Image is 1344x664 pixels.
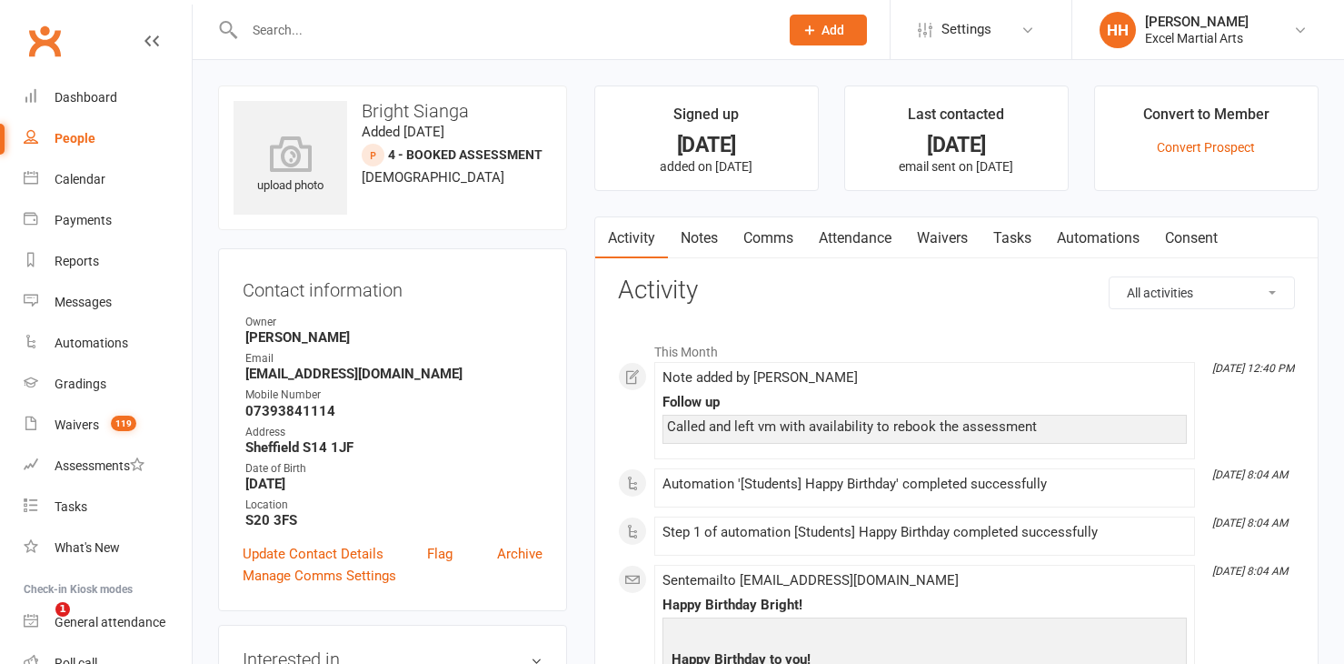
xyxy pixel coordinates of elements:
i: [DATE] 8:04 AM [1212,565,1288,578]
div: Location [245,497,543,514]
a: Automations [1044,217,1152,259]
a: Activity [595,217,668,259]
div: Automations [55,336,128,350]
a: Manage Comms Settings [243,565,396,587]
div: upload photo [234,136,347,196]
div: Last contacted [908,103,1004,136]
a: Tasks [24,487,192,528]
strong: [EMAIL_ADDRESS][DOMAIN_NAME] [245,366,543,382]
div: Excel Martial Arts [1145,30,1249,46]
a: Clubworx [22,18,67,64]
span: Settings [941,9,991,50]
a: Convert Prospect [1157,140,1255,155]
a: Comms [731,217,806,259]
i: [DATE] 12:40 PM [1212,362,1294,375]
i: [DATE] 8:04 AM [1212,468,1288,481]
p: added on [DATE] [612,159,801,174]
a: Assessments [24,446,192,487]
div: Assessments [55,458,144,473]
i: [DATE] 8:04 AM [1212,517,1288,529]
a: Waivers [904,217,981,259]
a: Attendance [806,217,904,259]
div: What's New [55,540,120,555]
div: Called and left vm with availability to rebook the assessment [667,419,1182,435]
li: This Month [618,333,1295,362]
div: Happy Birthday Bright! [662,598,1187,613]
div: Follow up [662,395,1187,410]
a: Messages [24,282,192,323]
span: 1 [55,602,70,617]
a: Payments [24,200,192,241]
div: [DATE] [861,136,1051,155]
div: Mobile Number [245,387,543,404]
div: HH [1100,12,1136,48]
div: Payments [55,213,112,227]
a: People [24,118,192,159]
a: Gradings [24,364,192,405]
div: Signed up [673,103,739,136]
strong: Sheffield S14 1JF [245,439,543,456]
span: Add [821,23,844,37]
div: [PERSON_NAME] [1145,14,1249,30]
span: [DEMOGRAPHIC_DATA] [362,169,504,186]
div: Waivers [55,418,99,432]
div: Messages [55,295,112,309]
div: Note added by [PERSON_NAME] [662,370,1187,386]
strong: S20 3FS [245,512,543,528]
a: General attendance kiosk mode [24,602,192,643]
div: Address [245,424,543,441]
a: Update Contact Details [243,543,383,565]
a: What's New [24,528,192,568]
div: Tasks [55,499,87,514]
strong: 07393841114 [245,403,543,419]
div: People [55,131,95,146]
a: Reports [24,241,192,282]
div: Gradings [55,377,106,391]
a: Calendar [24,159,192,200]
h3: Bright Sianga [234,101,552,121]
h3: Activity [618,277,1295,305]
span: Sent email to [EMAIL_ADDRESS][DOMAIN_NAME] [662,572,959,589]
strong: [PERSON_NAME] [245,329,543,346]
iframe: Intercom live chat [18,602,62,646]
a: Tasks [981,217,1044,259]
a: Waivers 119 [24,405,192,446]
time: Added [DATE] [362,124,444,140]
div: Reports [55,254,99,268]
button: Add [790,15,867,45]
div: Owner [245,314,543,331]
h3: Contact information [243,273,543,300]
p: email sent on [DATE] [861,159,1051,174]
a: Automations [24,323,192,364]
div: General attendance [55,615,165,629]
div: Calendar [55,172,105,186]
div: Email [245,350,543,367]
strong: [DATE] [245,476,543,492]
div: Automation '[Students] Happy Birthday' completed successfully [662,477,1187,492]
a: Notes [668,217,731,259]
a: Dashboard [24,77,192,118]
span: 119 [111,416,136,431]
div: [DATE] [612,136,801,155]
div: Convert to Member [1143,103,1269,136]
a: Flag [427,543,453,565]
span: 4 - Booked Assessment [388,147,543,162]
a: Consent [1152,217,1230,259]
input: Search... [239,17,766,43]
div: Date of Birth [245,460,543,478]
div: Dashboard [55,90,117,105]
div: Step 1 of automation [Students] Happy Birthday completed successfully [662,525,1187,540]
a: Archive [497,543,543,565]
